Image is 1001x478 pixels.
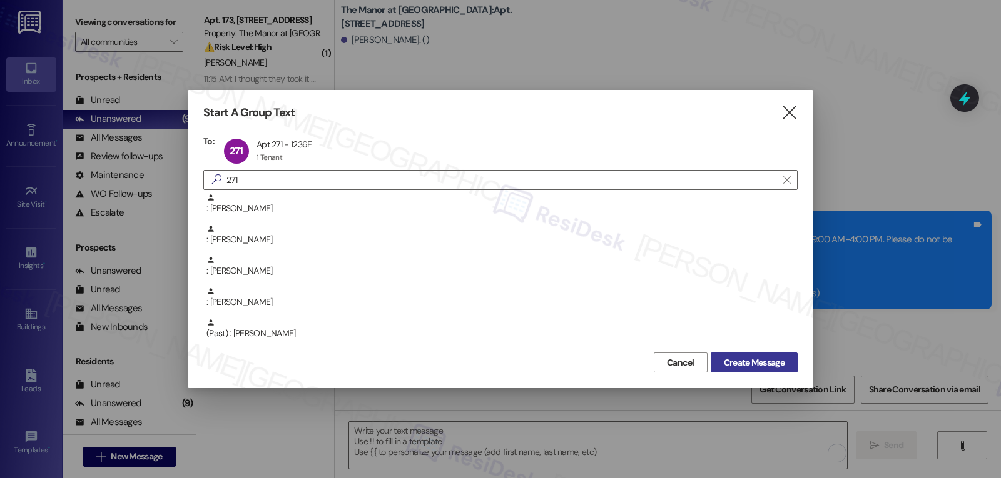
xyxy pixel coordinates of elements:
div: : [PERSON_NAME] [206,193,798,215]
button: Clear text [777,171,797,189]
i:  [781,106,798,119]
div: : [PERSON_NAME] [203,287,798,318]
div: : [PERSON_NAME] [206,224,798,246]
i:  [783,175,790,185]
h3: To: [203,136,215,147]
div: (Past) : [PERSON_NAME] [203,318,798,349]
div: 1 Tenant [257,152,282,162]
div: : [PERSON_NAME] [203,224,798,256]
h3: Start A Group Text [203,106,295,120]
div: Apt 271 - 1236E [257,139,312,150]
span: Create Message [724,356,785,369]
div: (Past) : [PERSON_NAME] [206,318,798,340]
input: Search for any contact or apartment [226,171,777,189]
i:  [206,173,226,186]
button: Create Message [711,352,798,372]
div: : [PERSON_NAME] [206,256,798,277]
span: 271 [230,144,243,157]
button: Cancel [654,352,708,372]
div: : [PERSON_NAME] [206,287,798,309]
div: : [PERSON_NAME] [203,256,798,287]
span: Cancel [667,356,694,369]
div: : [PERSON_NAME] [203,193,798,224]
